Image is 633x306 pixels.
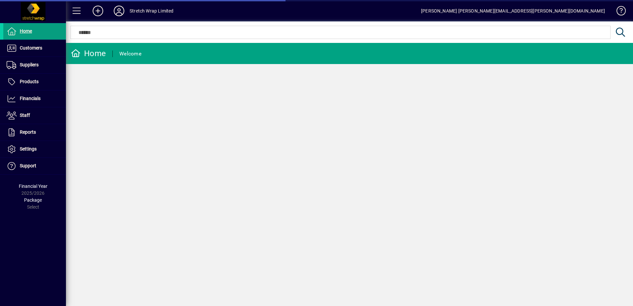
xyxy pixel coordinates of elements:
[3,141,66,157] a: Settings
[3,90,66,107] a: Financials
[20,96,41,101] span: Financials
[19,184,47,189] span: Financial Year
[24,197,42,203] span: Package
[20,146,37,152] span: Settings
[612,1,625,23] a: Knowledge Base
[421,6,605,16] div: [PERSON_NAME] [PERSON_NAME][EMAIL_ADDRESS][PERSON_NAME][DOMAIN_NAME]
[20,45,42,51] span: Customers
[3,57,66,73] a: Suppliers
[20,28,32,34] span: Home
[71,48,106,59] div: Home
[20,129,36,135] span: Reports
[20,62,39,67] span: Suppliers
[87,5,108,17] button: Add
[3,74,66,90] a: Products
[20,113,30,118] span: Staff
[3,107,66,124] a: Staff
[108,5,130,17] button: Profile
[20,163,36,168] span: Support
[3,124,66,141] a: Reports
[20,79,39,84] span: Products
[130,6,174,16] div: Stretch Wrap Limited
[119,49,141,59] div: Welcome
[3,40,66,56] a: Customers
[3,158,66,174] a: Support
